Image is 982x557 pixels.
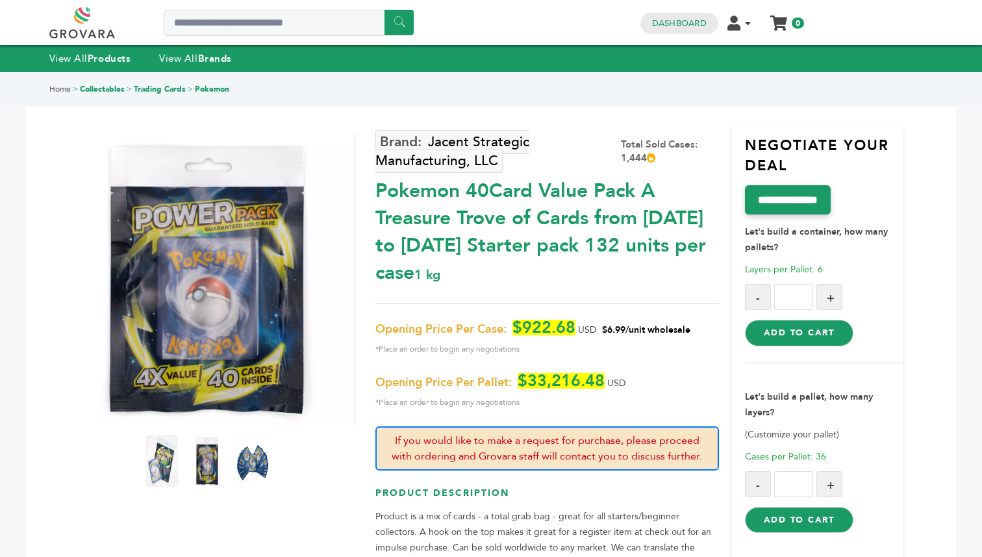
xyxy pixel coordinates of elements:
[607,377,625,389] span: USD
[745,427,903,443] p: (Customize your pallet)
[375,426,718,471] p: If you would like to make a request for purchase, please proceed with ordering and Grovara staff ...
[375,171,718,287] div: Pokemon 40Card Value Pack A Treasure Trove of Cards from [DATE] to [DATE] Starter pack 132 units ...
[375,375,512,391] span: Opening Price Per Pallet:
[745,471,771,497] button: -
[745,450,826,463] span: Cases per Pallet: 36
[745,507,853,533] button: Add to Cart
[512,320,575,335] span: $922.68
[745,226,888,253] strong: Let's build a container, how many pallets?
[375,487,718,510] h3: Product Description
[188,84,193,94] span: >
[88,52,131,65] strong: Products
[127,84,132,94] span: >
[191,435,223,487] img: Pokemon 40-Card Value Pack – A Treasure Trove of Cards from 1996 to 2024 - Starter pack! 132 unit...
[745,284,771,310] button: -
[792,18,804,29] span: 0
[49,84,71,94] a: Home
[621,138,719,165] div: Total Sold Cases: 1,444
[80,84,125,94] a: Collectables
[652,18,707,29] a: Dashboard
[195,84,229,94] a: Pokemon
[134,84,186,94] a: Trading Cards
[73,84,78,94] span: >
[375,322,507,337] span: Opening Price Per Case:
[236,435,269,487] img: Pokemon 40-Card Value Pack – A Treasure Trove of Cards from 1996 to 2024 - Starter pack! 132 unit...
[816,284,842,310] button: +
[578,324,596,336] span: USD
[49,52,131,65] a: View AllProducts
[745,263,823,276] span: Layers per Pallet: 6
[816,471,842,497] button: +
[602,324,690,336] span: $6.99/unit wholesale
[745,391,873,419] strong: Let's build a pallet, how many layers?
[61,133,353,425] img: Pokemon 40-Card Value Pack – A Treasure Trove of Cards from 1996 to 2024 - Starter pack! 132 unit...
[375,395,718,410] span: *Place an order to begin any negotiations
[771,12,786,25] a: My Cart
[375,130,529,173] a: Jacent Strategic Manufacturing, LLC
[414,266,440,283] span: 1 kg
[745,320,853,346] button: Add to Cart
[159,52,232,65] a: View AllBrands
[198,52,232,65] strong: Brands
[518,373,605,389] span: $33,216.48
[164,10,414,36] input: Search a product or brand...
[145,435,178,487] img: Pokemon 40-Card Value Pack – A Treasure Trove of Cards from 1996 to 2024 - Starter pack! 132 unit...
[745,136,903,186] h3: Negotiate Your Deal
[375,341,718,357] span: *Place an order to begin any negotiations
